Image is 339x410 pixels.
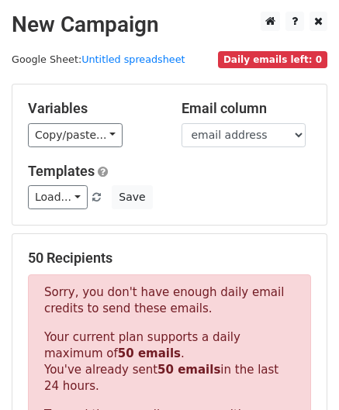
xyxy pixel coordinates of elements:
h2: New Campaign [12,12,327,38]
a: Copy/paste... [28,123,123,147]
a: Untitled spreadsheet [81,53,185,65]
p: Sorry, you don't have enough daily email credits to send these emails. [44,284,295,317]
h5: Email column [182,100,312,117]
strong: 50 emails [157,363,220,377]
span: Daily emails left: 0 [218,51,327,68]
button: Save [112,185,152,209]
h5: 50 Recipients [28,250,311,267]
small: Google Sheet: [12,53,185,65]
a: Daily emails left: 0 [218,53,327,65]
strong: 50 emails [118,346,181,360]
p: Your current plan supports a daily maximum of . You've already sent in the last 24 hours. [44,329,295,394]
a: Templates [28,163,95,179]
h5: Variables [28,100,158,117]
a: Load... [28,185,88,209]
